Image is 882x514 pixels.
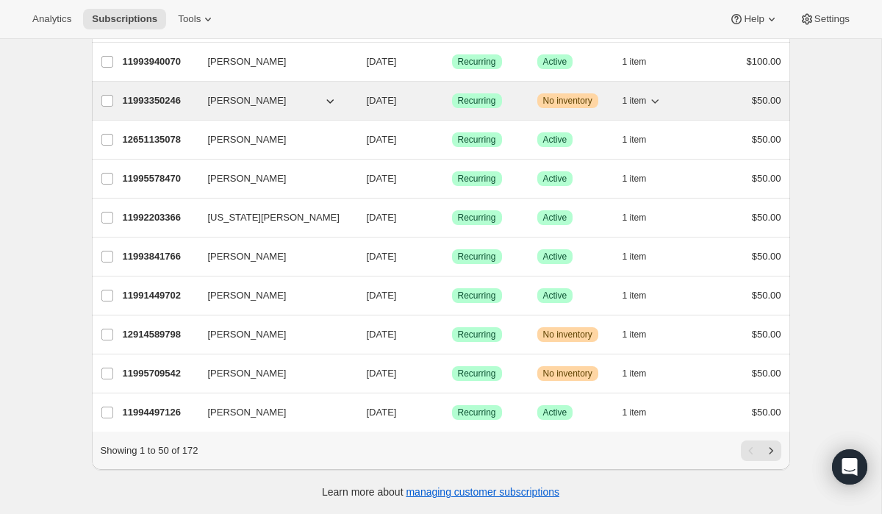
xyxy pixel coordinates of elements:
p: 11995709542 [123,366,196,381]
p: 11992203366 [123,210,196,225]
span: Tools [178,13,201,25]
button: [PERSON_NAME] [199,167,346,190]
span: 1 item [623,212,647,224]
span: Active [543,212,567,224]
span: 1 item [623,368,647,379]
div: 11994497126[PERSON_NAME][DATE]SuccessRecurringSuccessActive1 item$50.00 [123,402,781,423]
nav: Pagination [741,440,781,461]
span: Active [543,56,567,68]
span: 1 item [623,290,647,301]
p: 11994497126 [123,405,196,420]
p: 12914589798 [123,327,196,342]
span: [DATE] [367,173,397,184]
span: [DATE] [367,290,397,301]
div: 11993350246[PERSON_NAME][DATE]SuccessRecurringWarningNo inventory1 item$50.00 [123,90,781,111]
button: 1 item [623,90,663,111]
span: Recurring [458,134,496,146]
div: 11995709542[PERSON_NAME][DATE]SuccessRecurringWarningNo inventory1 item$50.00 [123,363,781,384]
span: [DATE] [367,95,397,106]
button: 1 item [623,246,663,267]
p: 11993350246 [123,93,196,108]
a: managing customer subscriptions [406,486,559,498]
button: [US_STATE][PERSON_NAME] [199,206,346,229]
span: [DATE] [367,134,397,145]
span: 1 item [623,56,647,68]
div: 11993841766[PERSON_NAME][DATE]SuccessRecurringSuccessActive1 item$50.00 [123,246,781,267]
span: No inventory [543,368,592,379]
span: [PERSON_NAME] [208,366,287,381]
button: [PERSON_NAME] [199,245,346,268]
div: 11993940070[PERSON_NAME][DATE]SuccessRecurringSuccessActive1 item$100.00 [123,51,781,72]
p: 11991449702 [123,288,196,303]
span: Help [744,13,764,25]
span: $50.00 [752,407,781,418]
span: [DATE] [367,212,397,223]
button: Tools [169,9,224,29]
button: [PERSON_NAME] [199,284,346,307]
span: $50.00 [752,368,781,379]
button: 1 item [623,285,663,306]
span: [PERSON_NAME] [208,54,287,69]
span: [PERSON_NAME] [208,327,287,342]
button: [PERSON_NAME] [199,362,346,385]
button: [PERSON_NAME] [199,50,346,74]
button: [PERSON_NAME] [199,401,346,424]
button: [PERSON_NAME] [199,128,346,151]
span: [PERSON_NAME] [208,288,287,303]
button: Help [720,9,787,29]
button: 1 item [623,207,663,228]
span: $50.00 [752,95,781,106]
p: 11993841766 [123,249,196,264]
span: $50.00 [752,329,781,340]
span: Recurring [458,329,496,340]
p: 12651135078 [123,132,196,147]
button: [PERSON_NAME] [199,323,346,346]
span: $50.00 [752,251,781,262]
span: Recurring [458,95,496,107]
div: Open Intercom Messenger [832,449,867,485]
p: 11995578470 [123,171,196,186]
span: $50.00 [752,212,781,223]
button: 1 item [623,324,663,345]
span: [PERSON_NAME] [208,249,287,264]
span: 1 item [623,329,647,340]
button: 1 item [623,402,663,423]
span: 1 item [623,251,647,263]
button: 1 item [623,129,663,150]
span: Recurring [458,368,496,379]
span: 1 item [623,407,647,418]
button: 1 item [623,363,663,384]
span: Analytics [32,13,71,25]
p: Learn more about [322,485,559,499]
span: Subscriptions [92,13,157,25]
span: [DATE] [367,251,397,262]
button: Subscriptions [83,9,166,29]
button: 1 item [623,168,663,189]
span: Recurring [458,212,496,224]
span: 1 item [623,134,647,146]
span: $100.00 [747,56,781,67]
p: 11993940070 [123,54,196,69]
div: 12651135078[PERSON_NAME][DATE]SuccessRecurringSuccessActive1 item$50.00 [123,129,781,150]
span: Recurring [458,251,496,263]
span: Settings [814,13,850,25]
span: Recurring [458,173,496,185]
div: 11995578470[PERSON_NAME][DATE]SuccessRecurringSuccessActive1 item$50.00 [123,168,781,189]
span: Active [543,290,567,301]
span: Active [543,134,567,146]
span: [DATE] [367,329,397,340]
span: [US_STATE][PERSON_NAME] [208,210,340,225]
span: Recurring [458,407,496,418]
span: [DATE] [367,368,397,379]
span: Active [543,173,567,185]
div: 12914589798[PERSON_NAME][DATE]SuccessRecurringWarningNo inventory1 item$50.00 [123,324,781,345]
span: [DATE] [367,407,397,418]
span: Recurring [458,290,496,301]
span: $50.00 [752,173,781,184]
button: [PERSON_NAME] [199,89,346,113]
span: $50.00 [752,134,781,145]
button: Analytics [24,9,80,29]
span: Recurring [458,56,496,68]
span: 1 item [623,173,647,185]
button: Next [761,440,781,461]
